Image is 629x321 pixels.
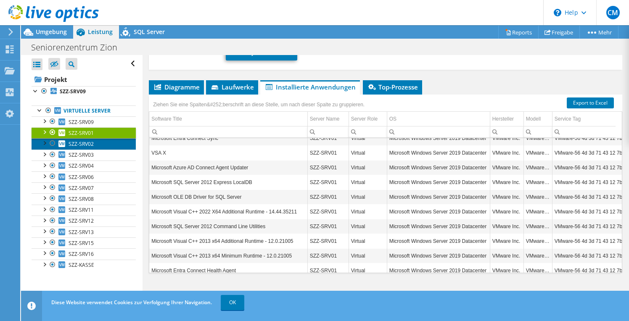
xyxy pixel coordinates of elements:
[69,229,94,236] span: SZZ-SRV13
[151,99,367,111] div: Ziehen Sie eine Spalten&#252;berschrift an diese Stelle, um nach dieser Spalte zu gruppieren.
[32,127,136,138] a: SZZ-SRV01
[554,9,561,16] svg: \n
[69,261,94,268] span: SZZ-KASSE
[526,114,541,124] div: Modell
[387,248,490,263] td: Column OS, Value Microsoft Windows Server 2019 Datacenter
[157,49,213,56] a: Mehr Informationen
[32,237,136,248] a: SZZ-SRV15
[32,205,136,216] a: SZZ-SRV11
[349,126,387,137] td: Column Server Role, Filter cell
[69,174,94,181] span: SZZ-SRV06
[69,162,94,169] span: SZZ-SRV04
[32,182,136,193] a: SZZ-SRV07
[387,204,490,219] td: Column OS, Value Microsoft Windows Server 2019 Datacenter
[349,131,387,145] td: Column Server Role, Value Virtual
[69,151,94,158] span: SZZ-SRV03
[492,114,514,124] div: Hersteller
[134,28,165,36] span: SQL Server
[387,175,490,189] td: Column OS, Value Microsoft Windows Server 2019 Datacenter
[60,88,86,95] b: SZZ-SRV09
[88,28,113,36] span: Leistung
[69,239,94,247] span: SZZ-SRV15
[523,204,552,219] td: Column Modell, Value VMware71
[149,189,307,204] td: Column Software Title, Value Microsoft OLE DB Driver for SQL Server
[307,160,349,175] td: Column Server Name, Value SZZ-SRV01
[490,145,523,160] td: Column Hersteller, Value VMware Inc.
[523,189,552,204] td: Column Modell, Value VMware71
[69,250,94,258] span: SZZ-SRV16
[387,126,490,137] td: Column OS, Filter cell
[387,145,490,160] td: Column OS, Value Microsoft Windows Server 2019 Datacenter
[307,145,349,160] td: Column Server Name, Value SZZ-SRV01
[69,217,94,224] span: SZZ-SRV12
[307,112,349,126] td: Server Name Column
[149,160,307,175] td: Column Software Title, Value Microsoft Azure AD Connect Agent Updater
[32,86,136,97] a: SZZ-SRV09
[523,175,552,189] td: Column Modell, Value VMware71
[151,114,182,124] div: Software Title
[32,116,136,127] a: SZZ-SRV09
[32,248,136,259] a: SZZ-SRV16
[367,83,418,91] span: Top-Prozesse
[307,204,349,219] td: Column Server Name, Value SZZ-SRV01
[523,219,552,234] td: Column Modell, Value VMware71
[349,263,387,278] td: Column Server Role, Value Virtual
[32,216,136,226] a: SZZ-SRV12
[69,129,94,137] span: SZZ-SRV01
[387,219,490,234] td: Column OS, Value Microsoft Windows Server 2019 Datacenter
[490,219,523,234] td: Column Hersteller, Value VMware Inc.
[307,219,349,234] td: Column Server Name, Value SZZ-SRV01
[51,299,212,306] span: Diese Website verwendet Cookies zur Verfolgung Ihrer Navigation.
[69,195,94,203] span: SZZ-SRV08
[32,150,136,160] a: SZZ-SRV03
[523,160,552,175] td: Column Modell, Value VMware71
[349,219,387,234] td: Column Server Role, Value Virtual
[307,175,349,189] td: Column Server Name, Value SZZ-SRV01
[69,118,94,126] span: SZZ-SRV09
[210,83,254,91] span: Laufwerke
[149,95,622,273] div: Data grid
[523,248,552,263] td: Column Modell, Value VMware71
[490,112,523,126] td: Hersteller Column
[498,26,539,39] a: Reports
[307,263,349,278] td: Column Server Name, Value SZZ-SRV01
[349,189,387,204] td: Column Server Role, Value Virtual
[149,219,307,234] td: Column Software Title, Value Microsoft SQL Server 2012 Command Line Utilities
[221,295,244,310] a: OK
[32,138,136,149] a: SZZ-SRV02
[153,83,200,91] span: Diagramme
[387,131,490,145] td: Column OS, Value Microsoft Windows Server 2019 Datacenter
[307,234,349,248] td: Column Server Name, Value SZZ-SRV01
[523,263,552,278] td: Column Modell, Value VMware71
[490,126,523,137] td: Column Hersteller, Filter cell
[523,234,552,248] td: Column Modell, Value VMware71
[349,112,387,126] td: Server Role Column
[32,171,136,182] a: SZZ-SRV06
[32,226,136,237] a: SZZ-SRV13
[523,131,552,145] td: Column Modell, Value VMware71
[538,26,580,39] a: Freigabe
[490,234,523,248] td: Column Hersteller, Value VMware Inc.
[149,126,307,137] td: Column Software Title, Filter cell
[149,234,307,248] td: Column Software Title, Value Microsoft Visual C++ 2013 x64 Additional Runtime - 12.0.21005
[349,160,387,175] td: Column Server Role, Value Virtual
[606,6,620,19] span: CM
[523,126,552,137] td: Column Modell, Filter cell
[567,97,614,108] a: Export to Excel
[349,234,387,248] td: Column Server Role, Value Virtual
[149,112,307,126] td: Software Title Column
[387,234,490,248] td: Column OS, Value Microsoft Windows Server 2019 Datacenter
[349,204,387,219] td: Column Server Role, Value Virtual
[349,248,387,263] td: Column Server Role, Value Virtual
[36,28,67,36] span: Umgebung
[264,83,356,91] span: Installierte Anwendungen
[523,112,552,126] td: Modell Column
[349,145,387,160] td: Column Server Role, Value Virtual
[490,248,523,263] td: Column Hersteller, Value VMware Inc.
[555,114,581,124] div: Service Tag
[149,204,307,219] td: Column Software Title, Value Microsoft Visual C++ 2022 X64 Additional Runtime - 14.44.35211
[307,126,349,137] td: Column Server Name, Filter cell
[490,160,523,175] td: Column Hersteller, Value VMware Inc.
[149,263,307,278] td: Column Software Title, Value Microsoft Entra Connect Health Agent
[307,131,349,145] td: Column Server Name, Value SZZ-SRV01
